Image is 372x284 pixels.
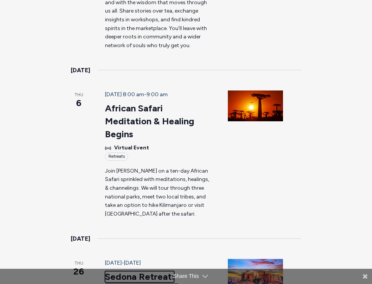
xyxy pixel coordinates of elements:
span: [DATE] [105,260,122,266]
p: Join [PERSON_NAME] on a ten-day African Safari sprinkled with meditations, healings, & channeling... [105,167,210,219]
span: 9:00 am [146,91,168,98]
time: - [105,91,168,98]
div: Retreats [105,152,128,160]
span: 26 [71,265,87,278]
a: African Safari Meditation & Healing Begins [105,103,194,140]
time: [DATE] [71,65,90,75]
span: Thu [71,260,87,267]
span: Virtual Event [114,144,149,152]
span: 6 [71,97,87,109]
span: [DATE] 8:00 am [105,91,144,98]
time: - [105,260,141,266]
img: Baobab-Tree-Sunset-JBM [228,90,283,122]
span: [DATE] [124,260,141,266]
span: Thu [71,92,87,98]
time: [DATE] [71,234,90,244]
